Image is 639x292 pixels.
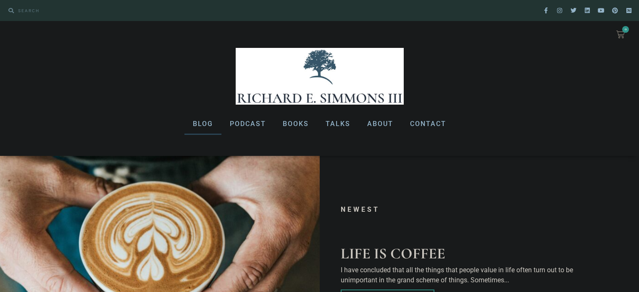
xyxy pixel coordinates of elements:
p: I have concluded that all the things that people value in life often turn out to be unimportant i... [341,265,610,285]
a: 0 [606,25,635,44]
a: Life is Coffee [341,245,445,263]
span: 0 [622,26,629,33]
a: Podcast [221,113,274,135]
input: SEARCH [14,4,316,17]
a: About [359,113,402,135]
a: Talks [317,113,359,135]
h3: Newest [341,206,610,213]
a: Blog [184,113,221,135]
a: Contact [402,113,455,135]
a: Books [274,113,317,135]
